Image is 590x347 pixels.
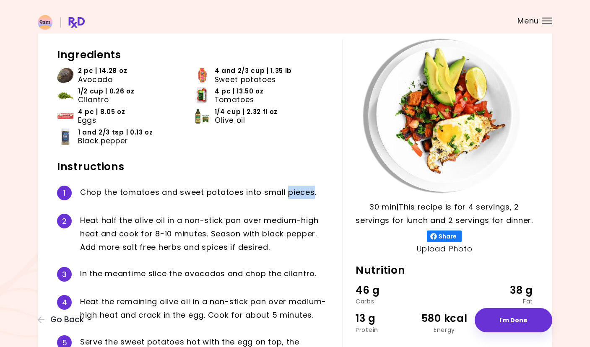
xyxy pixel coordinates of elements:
span: 1/4 cup | 2.32 fl oz [215,108,278,116]
div: 13 g [356,311,415,326]
span: Sweet potatoes [215,75,276,84]
div: 13 g [474,311,533,326]
div: Energy [415,327,474,333]
button: I'm Done [475,308,552,332]
div: H e a t t h e r e m a i n i n g o l i v e o i l i n a n o n - s t i c k p a n o v e r m e d i u m... [80,295,330,322]
div: C h o p t h e t o m a t o e s a n d s w e e t p o t a t o e s i n t o s m a l l p i e c e s . [80,186,330,200]
button: Go Back [38,315,88,324]
div: 580 kcal [415,311,474,326]
span: 4 and 2/3 cup | 1.35 lb [215,67,292,75]
span: 1 and 2/3 tsp | 0.13 oz [78,128,153,137]
div: 3 [57,267,72,282]
span: Menu [517,17,539,25]
div: Fat [474,298,533,304]
button: Share [427,230,462,242]
div: Protein [356,327,415,333]
img: RxDiet [38,15,85,30]
div: 46 g [356,282,415,298]
span: 2 pc | 14.28 oz [78,67,127,75]
span: Black pepper [78,137,128,145]
p: 30 min | This recipe is for 4 servings, 2 servings for lunch and 2 servings for dinner. [356,200,533,227]
div: H e a t h a l f t h e o l i v e o i l i n a n o n - s t i c k p a n o v e r m e d i u m - h i g h... [80,214,330,254]
span: Share [437,233,458,240]
span: Tomatoes [215,96,254,104]
span: Avocado [78,75,113,84]
div: 2 [57,214,72,228]
span: Olive oil [215,116,245,124]
span: Go Back [50,315,84,324]
div: 38 g [474,282,533,298]
span: 1/2 cup | 0.26 oz [78,87,135,96]
span: 4 pc | 8.05 oz [78,108,125,116]
a: Upload Photo [416,243,473,254]
div: 1 [57,186,72,200]
h2: Ingredients [57,48,330,62]
h2: Instructions [57,160,330,173]
span: Eggs [78,116,96,124]
span: Cilantro [78,96,109,104]
div: 4 [57,295,72,310]
h2: Nutrition [356,264,533,277]
div: I n t h e m e a n t i m e s l i c e t h e a v o c a d o s a n d c h o p t h e c i l a n t r o . [80,267,330,282]
div: Fiber [474,327,533,333]
span: 4 pc | 13.50 oz [215,87,264,96]
div: Carbs [356,298,415,304]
